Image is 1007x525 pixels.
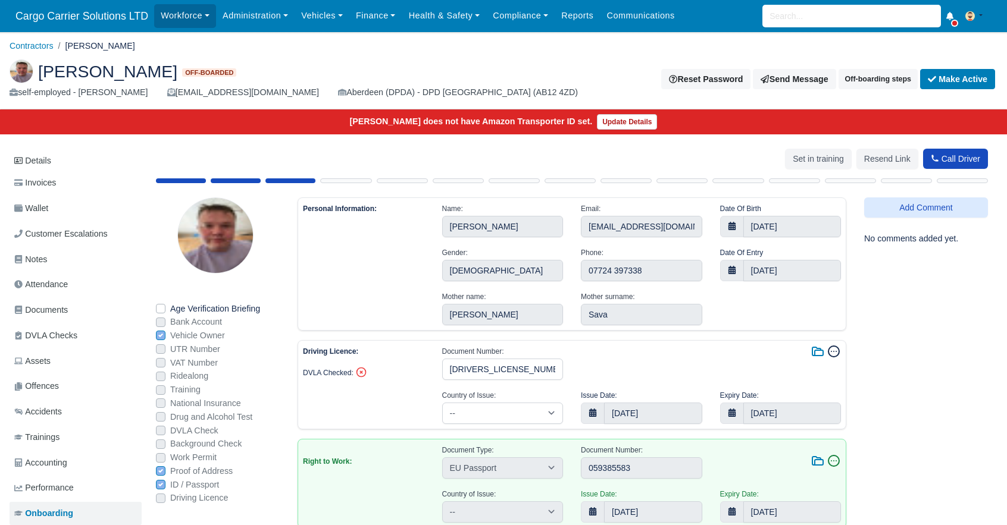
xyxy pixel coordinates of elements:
label: Expiry Date: [720,389,759,401]
label: Proof of Address [170,464,233,478]
label: Vehicle Owner [170,329,225,342]
a: Administration [216,4,295,27]
span: Accounting [14,456,67,470]
a: Finance [349,4,402,27]
span: [PERSON_NAME] [38,63,177,80]
label: Country of Issue: [442,488,496,500]
label: Background Check [170,437,242,451]
label: Phone: [581,247,603,259]
button: Make Active [920,69,995,89]
a: Compliance [486,4,555,27]
a: Onboarding [10,502,142,525]
strong: Driving Licence: [303,347,358,356]
label: Date Of Birth [720,203,761,215]
label: Name: [442,203,463,215]
div: Vehicle Owner [265,178,315,183]
span: Invoices [14,176,56,190]
div: No comments added yet. [864,232,988,246]
label: Bank Account [170,315,222,329]
div: ID / Passport [156,178,206,183]
label: Gender: [442,247,468,259]
a: Trainings [10,426,142,449]
strong: Right to Work: [303,457,352,466]
input: Mother name [442,304,564,325]
label: Expiry Date: [720,488,759,500]
div: [EMAIL_ADDRESS][DOMAIN_NAME] [167,86,319,99]
span: Offences [14,379,59,393]
label: Issue Date: [581,488,617,500]
div: self-employed - [PERSON_NAME] [10,86,148,99]
span: Accidents [14,405,62,419]
button: Set in training [785,149,852,169]
span: Off-boarded [182,68,236,77]
a: Communications [600,4,681,27]
span: Wallet [14,202,48,215]
span: Notes [14,253,47,266]
a: Health & Safety [402,4,487,27]
a: Attendance [10,273,142,296]
label: Work Permit [170,451,217,464]
label: Training [170,383,201,397]
span: Cargo Carrier Solutions LTD [10,4,154,28]
span: Performance [14,481,74,495]
a: Reports [555,4,600,27]
a: Assets [10,350,142,373]
a: Accounting [10,451,142,474]
a: Performance [10,476,142,499]
span: DVLA Checks [14,329,77,342]
a: Vehicles [295,4,349,27]
a: Notes [10,248,142,271]
a: Customer Escalations [10,222,142,246]
label: Date Of Entry [720,247,764,259]
label: DVLA Check [170,424,218,438]
a: Offences [10,375,142,398]
a: Cargo Carrier Solutions LTD [10,5,154,28]
label: Drug and Alcohol Test [170,410,252,424]
div: Proof of Address [211,178,261,183]
a: Accidents [10,400,142,423]
label: Driving Licence [170,491,228,505]
button: Call Driver [923,149,988,169]
label: Mother surname: [581,291,635,303]
input: Name [442,216,564,237]
label: UTR Number [170,342,220,356]
span: Assets [14,354,51,368]
a: Contractors [10,41,54,51]
div: Chat Widget [793,387,1007,525]
button: Reset Password [661,69,750,89]
button: Off-boarding steps [839,69,918,89]
strong: Personal Information: [303,205,377,213]
div: Florin Sava [1,50,1006,109]
button: Add Comment [864,197,988,218]
a: Send Message [753,69,836,89]
label: National Insurance [170,397,241,410]
a: Details [10,150,142,172]
label: Document Number: [581,444,643,456]
label: Country of Issue: [442,389,496,401]
label: VAT Number [170,356,218,370]
span: Onboarding [14,507,73,520]
label: Document Type: [442,444,494,456]
input: Gender [442,260,564,281]
a: Wallet [10,197,142,220]
span: Attendance [14,278,68,291]
span: DVLA Checked: [303,369,354,377]
a: DVLA Checks [10,324,142,347]
li: [PERSON_NAME] [54,39,135,53]
span: Trainings [14,430,60,444]
label: Issue Date: [581,389,617,401]
a: Workforce [154,4,216,27]
input: Email [581,216,702,237]
a: Documents [10,298,142,322]
div: Aberdeen (DPDA) - DPD [GEOGRAPHIC_DATA] (AB12 4ZD) [338,86,578,99]
input: Search... [762,5,941,27]
label: Ridealong [170,369,208,383]
label: Age Verification Briefing [170,302,260,316]
label: Document Number: [442,345,504,357]
span: Customer Escalations [14,227,108,241]
input: phone [581,260,702,281]
a: Update Details [597,114,657,130]
span: Documents [14,303,68,317]
label: ID / Passport [170,478,219,492]
button: Resend Link [856,149,918,169]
